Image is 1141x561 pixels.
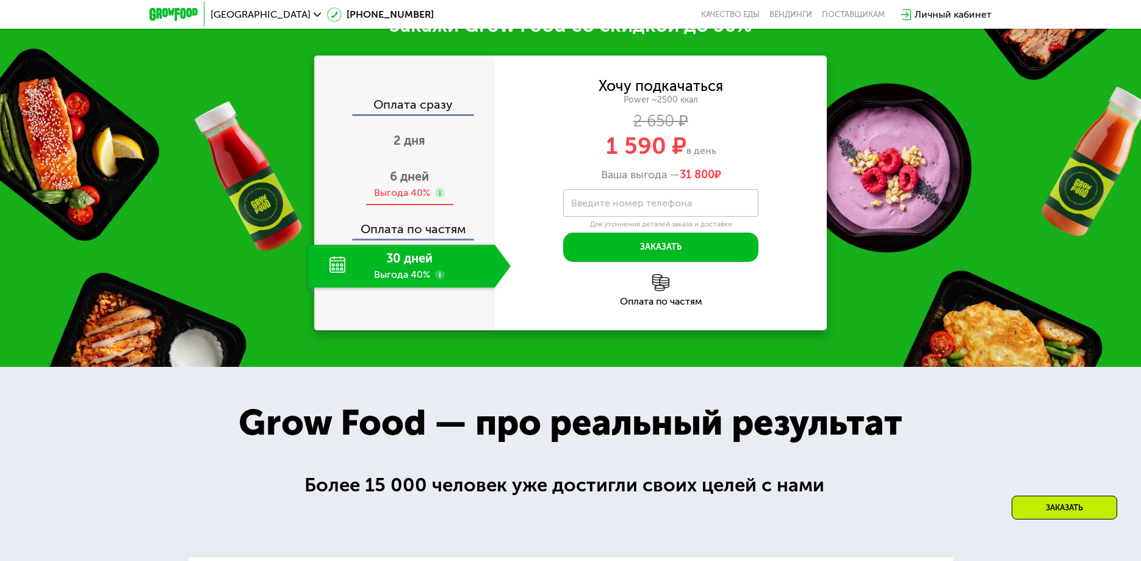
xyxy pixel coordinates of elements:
a: Вендинги [769,10,812,20]
div: поставщикам [822,10,885,20]
div: Power ~2500 ккал [495,95,827,106]
label: Введите номер телефона [571,200,692,206]
div: Ваша выгода — [495,168,827,182]
button: Заказать [563,233,758,262]
div: Оплата по частям [495,297,827,306]
span: в день [686,145,716,156]
div: Оплата по частям [315,211,495,239]
a: [PHONE_NUMBER] [327,7,434,22]
span: 2 дня [394,133,425,148]
div: Выгода 40% [374,186,430,200]
div: Оплата сразу [315,98,495,114]
a: Качество еды [701,10,760,20]
div: Хочу подкачаться [599,79,723,93]
span: [GEOGRAPHIC_DATA] [211,10,311,20]
div: Более 15 000 человек уже достигли своих целей с нами [304,471,837,500]
img: l6xcnZfty9opOoJh.png [652,274,669,291]
span: ₽ [680,168,721,182]
div: Grow Food — про реальный результат [211,396,930,451]
div: Заказать [1012,496,1117,519]
span: 1 590 ₽ [606,132,686,160]
div: Личный кабинет [915,7,992,22]
span: 6 дней [390,169,429,184]
div: Для уточнения деталей заказа и доставки [563,220,758,230]
span: 31 800 [680,168,714,181]
div: 2 650 ₽ [495,115,827,128]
